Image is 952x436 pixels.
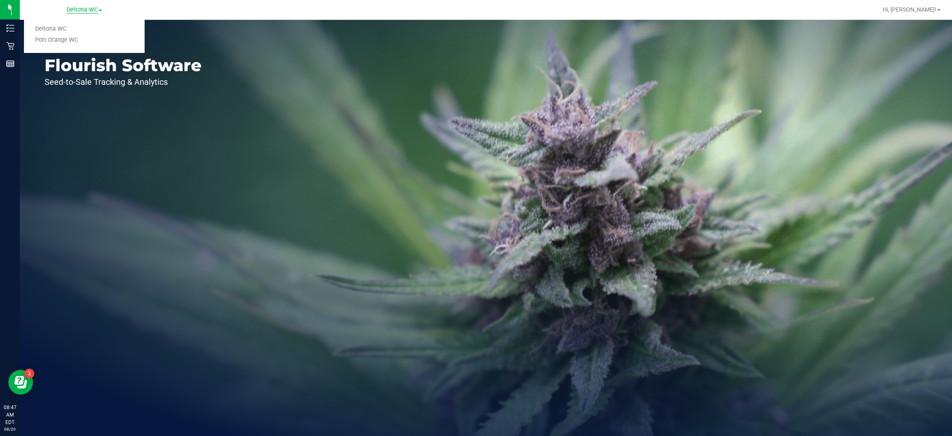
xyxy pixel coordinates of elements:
p: 08/20 [4,426,16,432]
span: Hi, [PERSON_NAME]! [883,6,936,13]
p: Flourish Software [45,57,202,74]
p: Seed-to-Sale Tracking & Analytics [45,78,202,86]
inline-svg: Reports [6,60,14,68]
a: Deltona WC [24,24,145,35]
iframe: Resource center unread badge [24,369,34,379]
inline-svg: Retail [6,42,14,50]
a: Port Orange WC [24,35,145,46]
inline-svg: Inventory [6,24,14,32]
span: Deltona WC [67,6,98,14]
p: 08:47 AM EDT [4,404,16,426]
iframe: Resource center [8,370,33,395]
